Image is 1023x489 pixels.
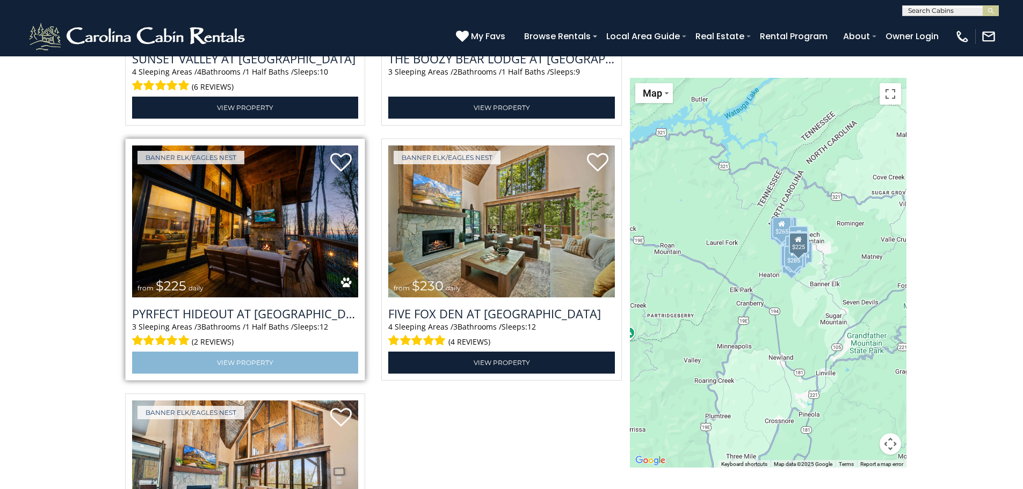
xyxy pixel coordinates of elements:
[519,27,596,46] a: Browse Rentals
[197,67,201,77] span: 4
[781,245,800,267] div: $230
[789,232,808,254] div: $225
[132,145,359,297] a: Pyrfect Hideout at Eagles Nest from $225 daily
[446,284,461,292] span: daily
[880,83,901,105] button: Toggle fullscreen view
[132,322,136,332] span: 3
[453,322,458,332] span: 3
[839,461,854,466] a: Terms (opens in new tab)
[601,27,685,46] a: Local Area Guide
[880,433,901,455] button: Map camera controls
[955,29,970,44] img: phone-regular-white.png
[132,50,359,67] a: Sunset Valley at [GEOGRAPHIC_DATA]
[132,145,359,297] img: Pyrfect Hideout at Eagles Nest
[754,27,833,46] a: Rental Program
[245,322,294,332] span: 1 Half Baths /
[412,278,444,294] span: $230
[156,278,186,294] span: $225
[502,67,550,77] span: 1 Half Baths /
[388,145,615,297] img: Five Fox Den at Eagles Nest
[981,29,996,44] img: mail-regular-white.png
[388,305,615,322] a: Five Fox Den at [GEOGRAPHIC_DATA]
[137,151,244,164] a: Banner Elk/Eagles Nest
[132,305,359,322] h3: Pyrfect Hideout at Eagles Nest
[388,67,393,77] span: 3
[388,67,615,94] div: Sleeping Areas / Bathrooms / Sleeps:
[838,27,875,46] a: About
[633,454,668,468] img: Google
[448,335,490,349] span: (4 reviews)
[633,454,668,468] a: Open this area in Google Maps (opens a new window)
[388,305,615,322] h3: Five Fox Den at Eagles Nest
[132,97,359,119] a: View Property
[188,284,204,292] span: daily
[587,152,608,174] a: Add to favorites
[789,226,808,247] div: $200
[471,30,505,43] span: My Favs
[774,461,832,466] span: Map data ©2025 Google
[197,322,201,332] span: 3
[388,322,615,349] div: Sleeping Areas / Bathrooms / Sleeps:
[388,352,615,374] a: View Property
[132,50,359,67] h3: Sunset Valley at Eagles Nest
[394,151,500,164] a: Banner Elk/Eagles Nest
[772,217,792,238] div: $265
[394,284,410,292] span: from
[137,284,154,292] span: from
[388,145,615,297] a: Five Fox Den at Eagles Nest from $230 daily
[789,231,809,253] div: $230
[132,352,359,374] a: View Property
[245,67,294,77] span: 1 Half Baths /
[192,335,234,349] span: (2 reviews)
[388,50,615,67] a: The Boozy Bear Lodge at [GEOGRAPHIC_DATA]
[388,97,615,119] a: View Property
[860,461,903,466] a: Report a map error
[721,460,767,468] button: Keyboard shortcuts
[320,67,328,77] span: 10
[643,87,662,99] span: Map
[388,322,393,332] span: 4
[527,322,536,332] span: 12
[780,246,799,267] div: $305
[635,83,673,103] button: Change map style
[132,322,359,349] div: Sleeping Areas / Bathrooms / Sleeps:
[330,407,352,429] a: Add to favorites
[132,305,359,322] a: Pyrfect Hideout at [GEOGRAPHIC_DATA]
[456,30,508,43] a: My Favs
[192,80,234,94] span: (6 reviews)
[453,67,458,77] span: 2
[132,67,359,94] div: Sleeping Areas / Bathrooms / Sleeps:
[784,246,803,267] div: $285
[320,322,328,332] span: 12
[388,50,615,67] h3: The Boozy Bear Lodge at Eagles Nest
[690,27,750,46] a: Real Estate
[132,67,136,77] span: 4
[785,236,804,257] div: $425
[770,219,789,240] div: $285
[27,20,250,53] img: White-1-2.png
[576,67,580,77] span: 9
[330,152,352,174] a: Add to favorites
[880,27,944,46] a: Owner Login
[137,406,244,419] a: Banner Elk/Eagles Nest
